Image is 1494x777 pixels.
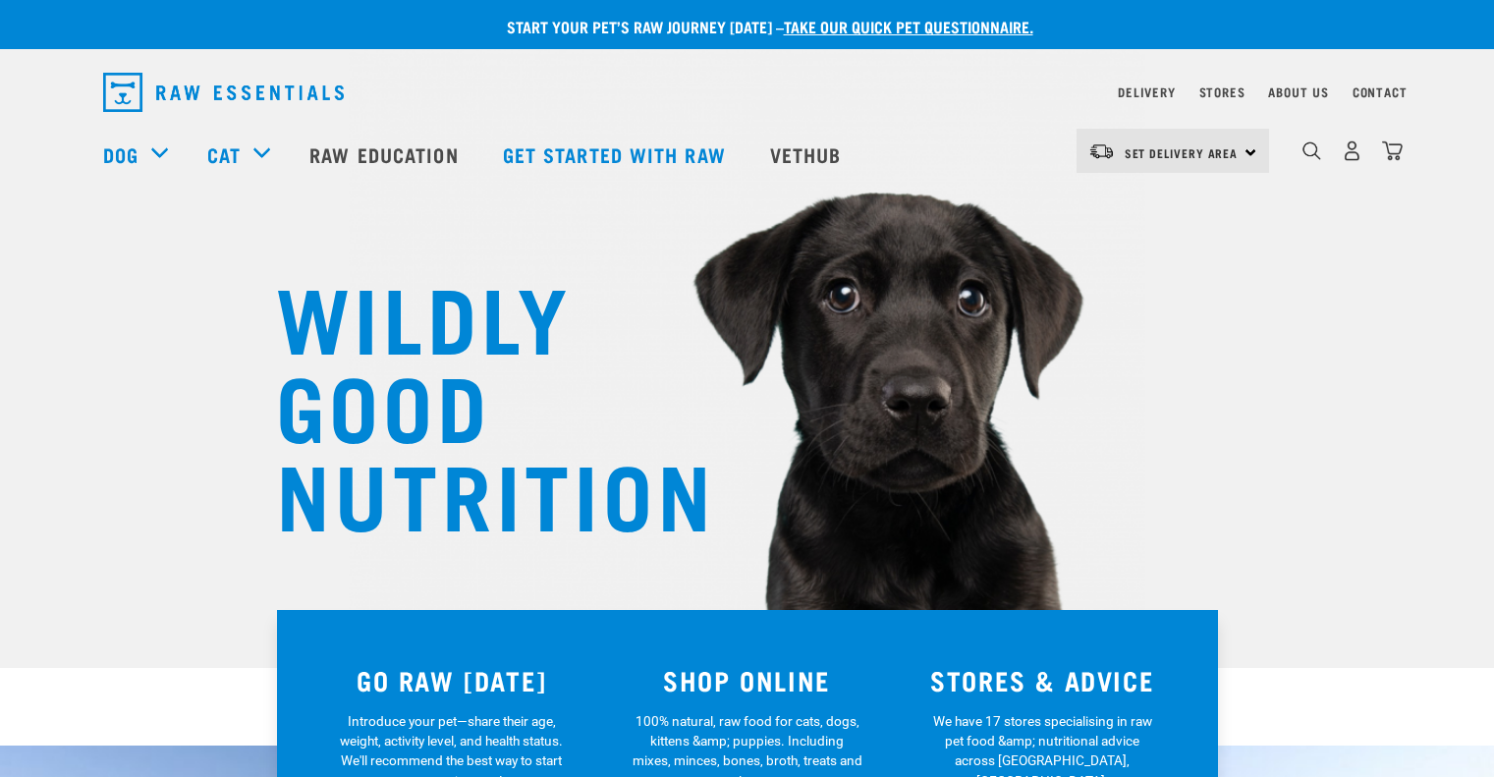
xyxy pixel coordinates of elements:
h3: SHOP ONLINE [611,665,883,695]
img: user.png [1342,140,1362,161]
span: Set Delivery Area [1125,149,1239,156]
h1: WILDLY GOOD NUTRITION [276,270,669,535]
nav: dropdown navigation [87,65,1408,120]
a: About Us [1268,88,1328,95]
a: take our quick pet questionnaire. [784,22,1033,30]
h3: GO RAW [DATE] [316,665,588,695]
a: Raw Education [290,115,482,194]
a: Get started with Raw [483,115,750,194]
img: home-icon-1@2x.png [1302,141,1321,160]
a: Vethub [750,115,866,194]
a: Stores [1199,88,1245,95]
img: Raw Essentials Logo [103,73,344,112]
a: Dog [103,139,138,169]
img: home-icon@2x.png [1382,140,1403,161]
a: Cat [207,139,241,169]
a: Contact [1353,88,1408,95]
h3: STORES & ADVICE [907,665,1179,695]
img: van-moving.png [1088,142,1115,160]
a: Delivery [1118,88,1175,95]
